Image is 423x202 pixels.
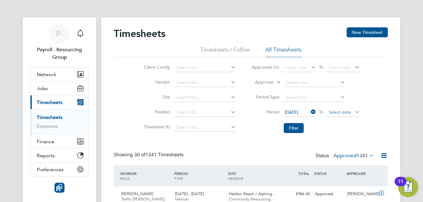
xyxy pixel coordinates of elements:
[30,24,89,61] a: P-Payroll - Resourcing Group
[285,65,307,70] span: Select date
[37,139,54,145] span: Finance
[37,71,56,77] span: Network
[55,183,64,193] img: resourcinggroup-logo-retina.png
[174,63,236,72] input: Search for...
[398,177,418,197] button: Open Resource Center, 11 new notifications
[347,27,388,37] button: New Timesheet
[142,79,170,85] label: Vendor
[134,152,145,158] span: 30 of
[114,152,185,158] div: Showing
[251,109,279,115] label: Period
[142,94,170,100] label: Site
[56,30,63,38] span: P-
[174,108,236,117] input: Search for...
[119,168,173,184] div: WORKER
[142,109,170,115] label: Position
[31,95,88,109] button: Timesheets
[174,78,236,87] input: Search for...
[357,153,368,159] span: 1341
[174,123,236,132] input: Search for...
[284,123,304,133] button: Filter
[31,135,88,148] button: Finance
[174,93,236,102] input: Search for...
[334,153,374,159] label: Approved
[251,94,279,100] label: Period Type
[265,46,302,57] li: All Timesheets
[142,64,170,70] label: Client Config
[175,196,188,202] span: Manual
[312,168,345,179] div: STATUS
[200,46,250,57] li: Timesheets I Follow
[246,79,274,85] label: Approver
[31,163,88,176] button: Preferences
[37,167,64,172] span: Preferences
[317,63,325,71] span: To
[37,153,55,158] span: Reports
[345,189,377,199] div: [PERSON_NAME]
[226,168,280,184] div: SITE
[30,183,89,193] a: Go to home page
[229,191,276,196] span: Haldon Reach / Alphing…
[188,171,189,176] span: /
[174,176,183,181] span: TYPE
[329,109,351,115] span: Select date
[345,168,377,179] div: APPROVER
[284,78,345,87] input: Search for...
[398,181,403,190] div: 11
[114,27,165,40] h2: Timesheets
[134,152,183,158] span: 1341 Timesheets
[285,109,298,115] span: [DATE]
[280,189,312,199] div: £986.40
[30,46,89,61] span: Payroll - Resourcing Group
[175,191,204,196] span: [DATE] - [DATE]
[37,99,63,105] span: Timesheets
[121,191,153,196] span: [PERSON_NAME]
[312,189,345,199] div: Approved
[284,93,345,102] input: Select one
[120,176,130,181] span: ROLE
[31,109,88,134] div: Timesheets
[251,64,279,70] label: Approved On
[142,124,170,130] label: Timesheet ID
[235,171,237,176] span: /
[228,176,243,181] span: VENDOR
[37,85,48,91] span: Jobs
[31,67,88,81] button: Network
[31,81,88,95] button: Jobs
[329,65,351,70] span: Select date
[316,152,375,160] div: Status
[317,108,325,116] span: To
[37,123,58,129] a: Expenses
[136,171,137,176] span: /
[173,168,226,184] div: PERIOD
[31,149,88,162] button: Reports
[298,171,309,176] span: TOTAL
[37,114,63,120] a: Timesheets
[229,196,275,202] span: Community Resourcing…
